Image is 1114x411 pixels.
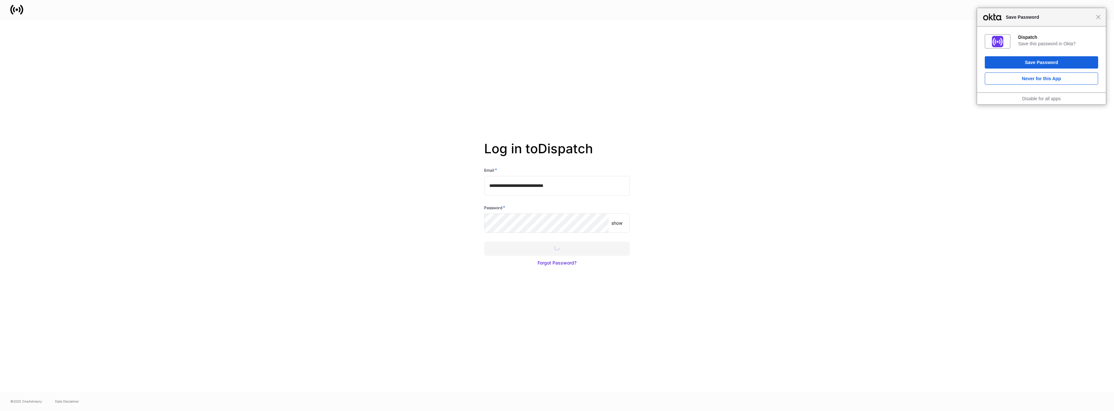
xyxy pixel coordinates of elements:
[992,36,1003,47] img: IoaI0QAAAAZJREFUAwDpn500DgGa8wAAAABJRU5ErkJggg==
[1018,41,1098,47] div: Save this password in Okta?
[1096,15,1101,19] span: Close
[1022,96,1061,101] a: Disable for all apps
[1003,13,1096,21] span: Save Password
[985,56,1098,69] button: Save Password
[985,72,1098,85] button: Never for this App
[1018,34,1098,40] div: Dispatch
